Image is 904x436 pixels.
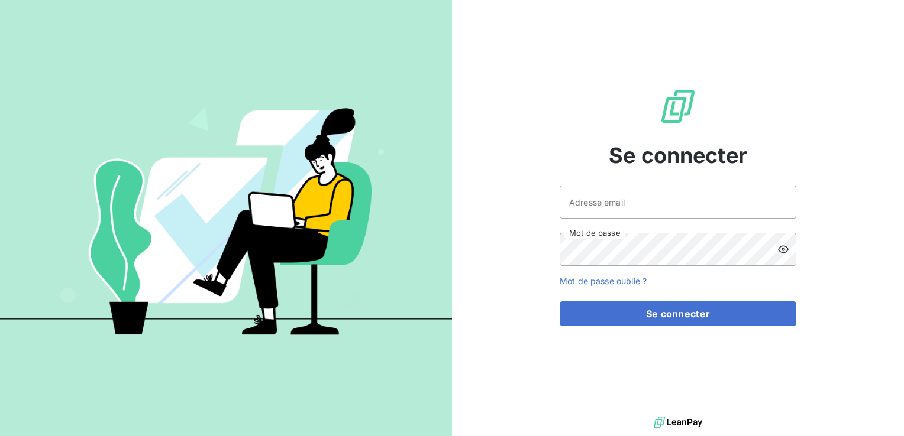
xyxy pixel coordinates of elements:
[659,87,697,125] img: Logo LeanPay
[560,301,796,326] button: Se connecter
[609,139,747,171] span: Se connecter
[560,276,647,286] a: Mot de passe oublié ?
[654,414,702,431] img: logo
[560,186,796,219] input: placeholder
